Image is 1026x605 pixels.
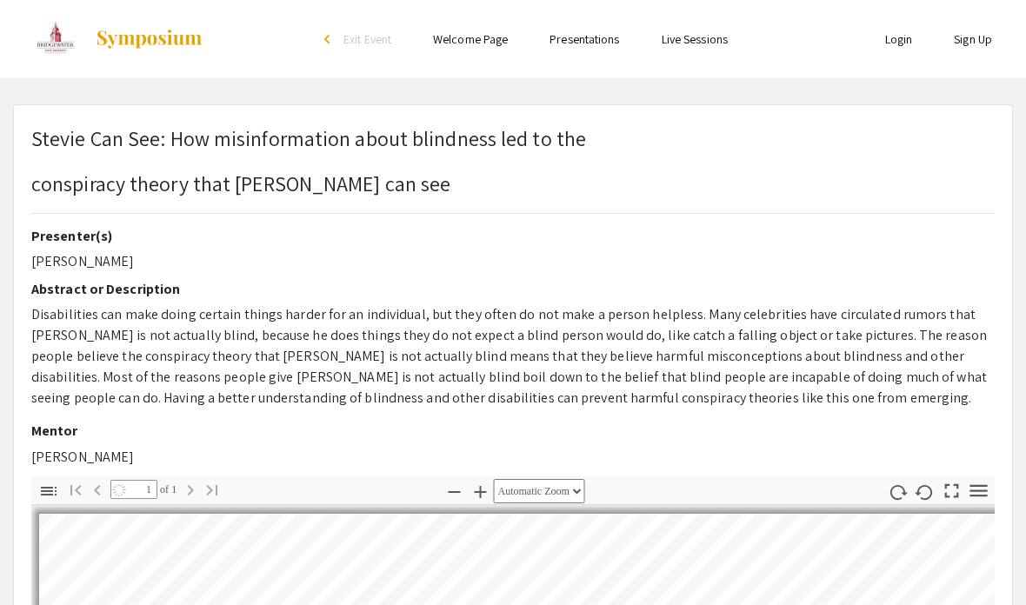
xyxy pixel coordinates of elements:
h2: Abstract or Description [31,281,995,297]
h2: Mentor [31,422,995,439]
button: Previous Page [83,477,112,502]
span: of 1 [157,480,177,499]
button: Go to Last Page [197,477,227,502]
p: [PERSON_NAME] [31,447,995,468]
button: Switch to Presentation Mode [936,476,966,502]
button: Zoom Out [440,479,470,504]
select: Zoom [494,479,585,503]
img: BSU's Student Arts & Research Symposium (StARS) [34,17,77,61]
a: Live Sessions [662,31,728,47]
img: Symposium by ForagerOne [95,29,203,50]
button: Rotate Clockwise [883,479,912,504]
p: Disabilities can make doing certain things harder for an individual, but they often do not make a... [31,304,995,409]
a: Presentations [550,31,619,47]
a: Sign Up [954,31,992,47]
input: Page [110,480,157,499]
button: Next Page [176,477,205,502]
span: Exit Event [343,31,391,47]
button: Zoom In [466,479,496,504]
a: Login [885,31,913,47]
button: Rotate Counterclockwise [909,479,939,504]
button: Go to First Page [61,477,90,502]
div: arrow_back_ios [324,34,335,44]
h2: Presenter(s) [31,228,995,244]
a: Welcome Page [433,31,508,47]
p: [PERSON_NAME] [31,251,995,272]
button: Tools [963,479,993,504]
button: Toggle Sidebar [34,479,63,504]
iframe: Chat [13,527,74,592]
a: BSU's Student Arts & Research Symposium (StARS) [13,17,203,61]
p: conspiracy theory that [PERSON_NAME] can see [31,168,586,199]
p: Stevie Can See: How misinformation about blindness led to the [31,123,586,154]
